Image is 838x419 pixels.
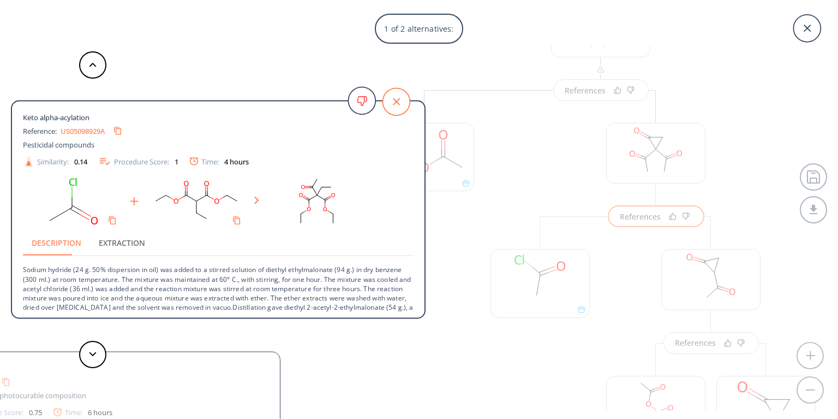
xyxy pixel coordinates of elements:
button: Copy to clipboard [104,212,121,229]
button: Copy to clipboard [109,122,127,140]
span: Pesticidal compounds [23,140,94,150]
svg: CC(=O)Cl [23,174,121,229]
p: Sodium hydride (24 g. 50% dispersion in oil) was added to a stirred solution of diethyl ethylmalo... [23,256,414,321]
div: procedure tabs [23,229,414,256]
span: Keto alpha-acylation [23,113,93,122]
div: Similarity: [23,156,87,167]
div: Procedure Score: [98,155,178,168]
svg: CCOC(=O)C(CC)C(=O)OCC [147,174,246,229]
button: Description [23,229,90,256]
div: 0.14 [74,158,87,165]
div: 1 [175,158,178,165]
span: Reference: [23,126,61,135]
svg: CCOC(=O)C(CC)(C(C)=O)C(=O)OCC [268,174,366,229]
div: 4 hours [224,158,249,165]
div: Time: [189,157,249,166]
a: US05098929A [61,127,105,134]
button: Extraction [90,229,154,256]
button: Copy to clipboard [228,212,246,229]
